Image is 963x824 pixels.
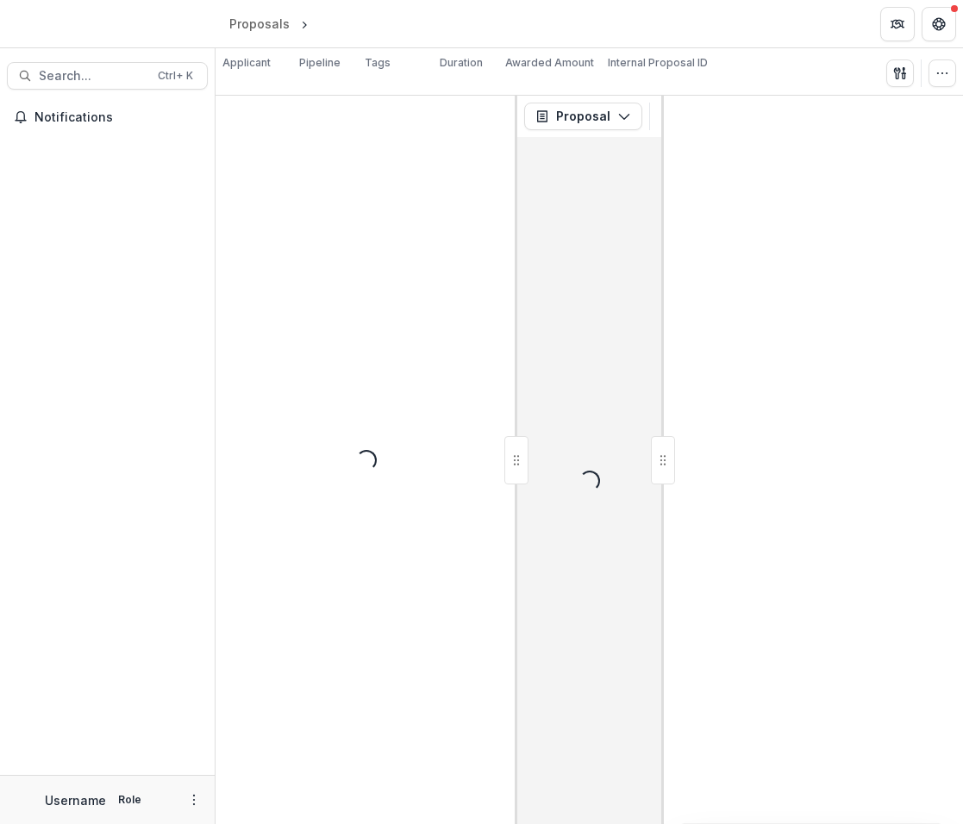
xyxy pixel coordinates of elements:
button: More [184,790,204,810]
button: Proposal [524,103,642,130]
button: Get Help [922,7,956,41]
button: Partners [880,7,915,41]
p: Awarded Amount [505,55,594,71]
p: Internal Proposal ID [608,55,708,71]
span: Search... [39,69,147,84]
div: Proposals [229,15,290,33]
p: Applicant [222,55,271,71]
span: Notifications [34,110,201,125]
p: Tags [365,55,391,71]
p: Duration [440,55,483,71]
p: Username [45,791,106,809]
div: Ctrl + K [154,66,197,85]
nav: breadcrumb [222,11,385,36]
a: Proposals [222,11,297,36]
button: Notifications [7,103,208,131]
button: Search... [7,62,208,90]
p: Role [113,792,147,808]
p: Pipeline [299,55,341,71]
